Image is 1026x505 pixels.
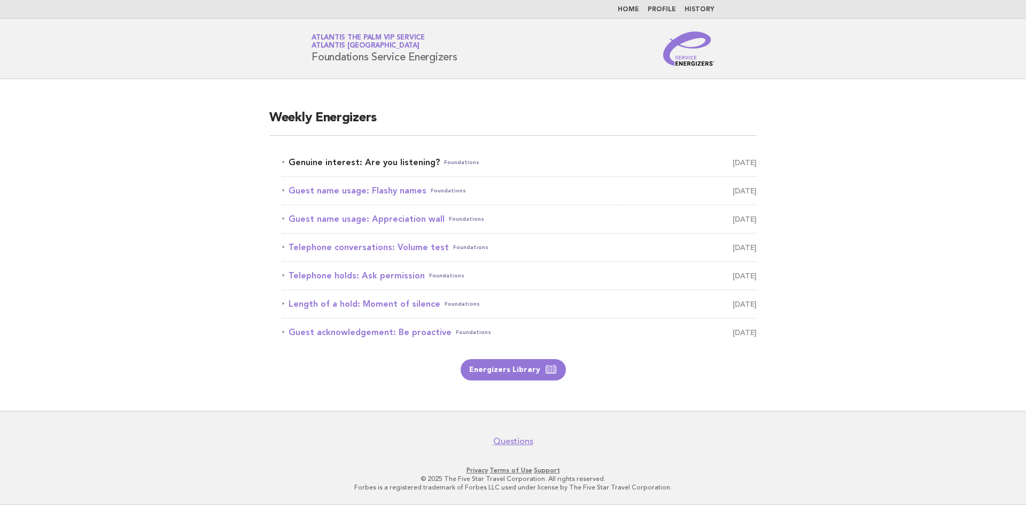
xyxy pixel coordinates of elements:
span: Foundations [444,155,479,170]
span: Foundations [445,297,480,312]
a: Support [534,467,560,474]
a: Guest name usage: Flashy namesFoundations [DATE] [282,183,757,198]
a: Energizers Library [461,359,566,380]
span: [DATE] [733,183,757,198]
p: · · [186,466,840,475]
a: Home [618,6,639,13]
span: Foundations [431,183,466,198]
h1: Foundations Service Energizers [312,35,457,63]
a: Genuine interest: Are you listening?Foundations [DATE] [282,155,757,170]
span: Atlantis [GEOGRAPHIC_DATA] [312,43,419,50]
span: Foundations [453,240,488,255]
p: © 2025 The Five Star Travel Corporation. All rights reserved. [186,475,840,483]
span: [DATE] [733,240,757,255]
span: Foundations [449,212,484,227]
a: Questions [493,436,533,447]
span: [DATE] [733,268,757,283]
a: History [685,6,714,13]
a: Privacy [467,467,488,474]
a: Terms of Use [489,467,532,474]
span: [DATE] [733,212,757,227]
a: Profile [648,6,676,13]
span: Foundations [456,325,491,340]
img: Service Energizers [663,32,714,66]
h2: Weekly Energizers [269,110,757,136]
span: Foundations [429,268,464,283]
span: [DATE] [733,325,757,340]
a: Atlantis The Palm VIP ServiceAtlantis [GEOGRAPHIC_DATA] [312,34,425,49]
a: Length of a hold: Moment of silenceFoundations [DATE] [282,297,757,312]
p: Forbes is a registered trademark of Forbes LLC used under license by The Five Star Travel Corpora... [186,483,840,492]
a: Guest name usage: Appreciation wallFoundations [DATE] [282,212,757,227]
a: Telephone holds: Ask permissionFoundations [DATE] [282,268,757,283]
span: [DATE] [733,297,757,312]
a: Telephone conversations: Volume testFoundations [DATE] [282,240,757,255]
span: [DATE] [733,155,757,170]
a: Guest acknowledgement: Be proactiveFoundations [DATE] [282,325,757,340]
